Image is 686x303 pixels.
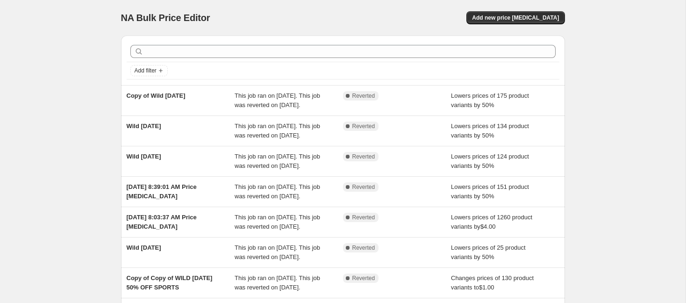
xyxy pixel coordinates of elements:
span: Copy of Copy of WILD [DATE] 50% OFF SPORTS [127,274,213,291]
span: Lowers prices of 175 product variants by 50% [451,92,529,108]
span: Lowers prices of 25 product variants by 50% [451,244,526,260]
span: Lowers prices of 124 product variants by 50% [451,153,529,169]
span: This job ran on [DATE]. This job was reverted on [DATE]. [235,183,320,200]
span: [DATE] 8:39:01 AM Price [MEDICAL_DATA] [127,183,197,200]
button: Add new price [MEDICAL_DATA] [466,11,565,24]
span: Lowers prices of 1260 product variants by [451,214,532,230]
span: This job ran on [DATE]. This job was reverted on [DATE]. [235,244,320,260]
span: Lowers prices of 151 product variants by 50% [451,183,529,200]
span: Changes prices of 130 product variants to [451,274,534,291]
span: This job ran on [DATE]. This job was reverted on [DATE]. [235,123,320,139]
span: Reverted [352,123,375,130]
span: Reverted [352,244,375,252]
span: This job ran on [DATE]. This job was reverted on [DATE]. [235,274,320,291]
span: Wild [DATE] [127,244,161,251]
span: Lowers prices of 134 product variants by 50% [451,123,529,139]
span: Reverted [352,183,375,191]
span: This job ran on [DATE]. This job was reverted on [DATE]. [235,153,320,169]
span: Copy of Wild [DATE] [127,92,186,99]
span: [DATE] 8:03:37 AM Price [MEDICAL_DATA] [127,214,197,230]
span: Reverted [352,214,375,221]
button: Add filter [130,65,168,76]
span: Reverted [352,92,375,100]
span: This job ran on [DATE]. This job was reverted on [DATE]. [235,214,320,230]
span: Wild [DATE] [127,123,161,130]
span: Add filter [135,67,157,74]
span: Reverted [352,274,375,282]
span: NA Bulk Price Editor [121,13,210,23]
span: Reverted [352,153,375,160]
span: Add new price [MEDICAL_DATA] [472,14,559,22]
span: $4.00 [480,223,496,230]
span: $1.00 [479,284,494,291]
span: This job ran on [DATE]. This job was reverted on [DATE]. [235,92,320,108]
span: Wild [DATE] [127,153,161,160]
